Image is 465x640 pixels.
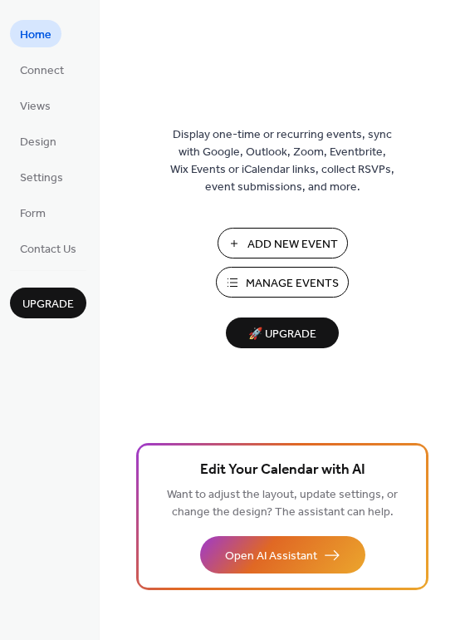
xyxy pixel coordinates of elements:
[218,228,348,258] button: Add New Event
[10,288,86,318] button: Upgrade
[10,163,73,190] a: Settings
[10,91,61,119] a: Views
[20,98,51,116] span: Views
[20,62,64,80] span: Connect
[22,296,74,313] span: Upgrade
[246,275,339,293] span: Manage Events
[20,134,56,151] span: Design
[236,323,329,346] span: 🚀 Upgrade
[226,318,339,348] button: 🚀 Upgrade
[167,484,398,524] span: Want to adjust the layout, update settings, or change the design? The assistant can help.
[216,267,349,298] button: Manage Events
[10,127,66,155] a: Design
[20,170,63,187] span: Settings
[20,27,51,44] span: Home
[20,205,46,223] span: Form
[20,241,76,258] span: Contact Us
[225,548,317,565] span: Open AI Assistant
[10,199,56,226] a: Form
[247,236,338,254] span: Add New Event
[10,56,74,83] a: Connect
[10,234,86,262] a: Contact Us
[200,459,365,482] span: Edit Your Calendar with AI
[10,20,61,47] a: Home
[200,536,365,574] button: Open AI Assistant
[170,126,394,196] span: Display one-time or recurring events, sync with Google, Outlook, Zoom, Eventbrite, Wix Events or ...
